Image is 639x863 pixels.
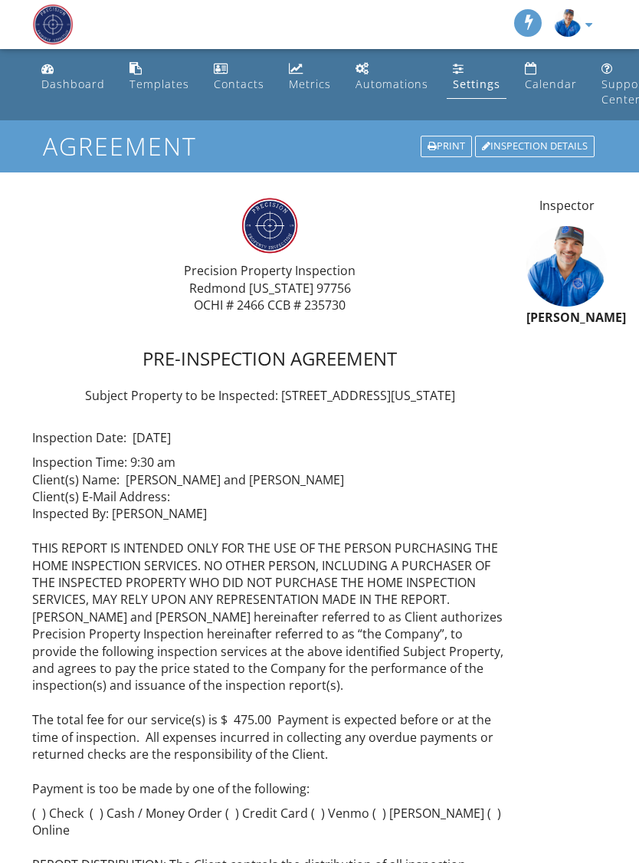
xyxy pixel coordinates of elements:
div: Metrics [289,77,331,91]
p: Precision Property Inspection Redmond [US_STATE] 97756 OCHI # 2466 CCB # 235730 Subject Property ... [32,262,508,404]
a: Automations (Advanced) [349,55,434,99]
a: Calendar [519,55,583,99]
a: Print [419,134,474,159]
a: Contacts [208,55,270,99]
div: Templates [129,77,189,91]
span: PRE-INSPECTION AGREEMENT [143,346,397,371]
div: Settings [453,77,500,91]
img: b143.jpg [554,9,582,37]
div: Contacts [214,77,264,91]
a: Settings [447,55,506,99]
a: Inspection Details [474,134,596,159]
img: Precision Property Inspection [32,4,74,45]
a: Dashboard [35,55,111,99]
div: Print [421,136,472,157]
a: Templates [123,55,195,99]
p: Inspection Date: [DATE] [32,412,508,446]
img: Precision_Logo.png [241,197,299,255]
a: Metrics [283,55,337,99]
div: Inspection Details [475,136,595,157]
div: Automations [356,77,428,91]
p: Inspector [526,197,607,214]
div: Calendar [525,77,577,91]
h6: [PERSON_NAME] [526,311,607,325]
div: Dashboard [41,77,105,91]
h1: Agreement [43,133,596,159]
img: b143.jpg [526,226,607,307]
p: Inspection Time: 9:30 am Client(s) Name: [PERSON_NAME] and [PERSON_NAME] Client(s) E-Mail Address... [32,454,508,797]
